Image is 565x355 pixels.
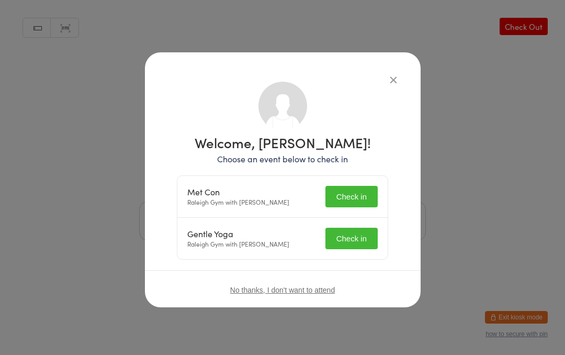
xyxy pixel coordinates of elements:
[230,286,335,294] button: No thanks, I don't want to attend
[258,82,307,130] img: no_photo.png
[187,229,289,249] div: Raleigh Gym with [PERSON_NAME]
[187,187,289,197] div: Met Con
[187,229,289,239] div: Gentle Yoga
[325,228,378,249] button: Check in
[177,153,388,165] p: Choose an event below to check in
[325,186,378,207] button: Check in
[187,187,289,207] div: Raleigh Gym with [PERSON_NAME]
[177,136,388,149] h1: Welcome, [PERSON_NAME]!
